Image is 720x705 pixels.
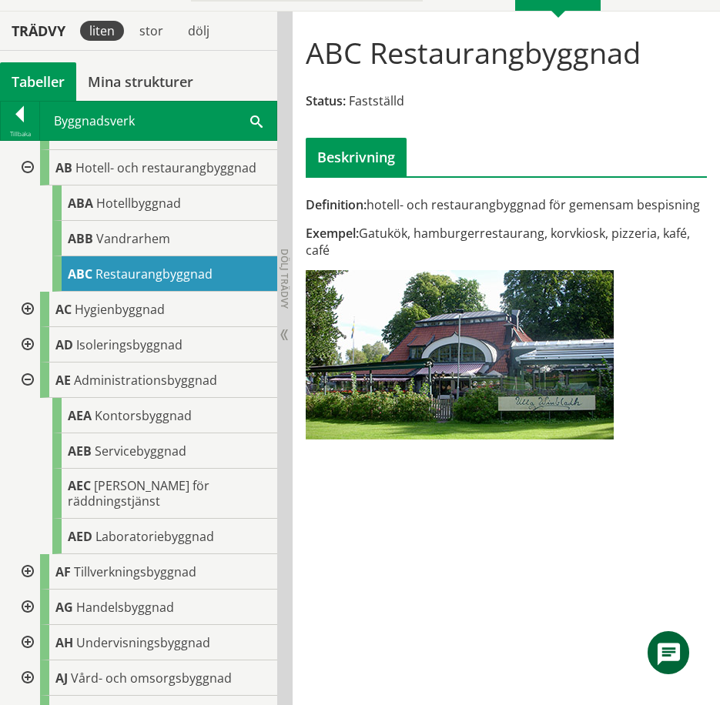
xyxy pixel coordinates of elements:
span: AEB [68,443,92,459]
div: stor [130,21,172,41]
span: AC [55,301,72,318]
div: liten [80,21,124,41]
span: Dölj trädvy [278,249,291,309]
span: AH [55,634,73,651]
span: Tillverkningsbyggnad [74,563,196,580]
div: Byggnadsverk [40,102,276,140]
span: ABB [68,230,93,247]
div: Beskrivning [306,138,407,176]
span: Hotell- och restaurangbyggnad [75,159,256,176]
span: AJ [55,670,68,687]
span: ABC [68,266,92,282]
span: AE [55,372,71,389]
span: Hygienbyggnad [75,301,165,318]
span: AG [55,599,73,616]
span: AED [68,528,92,545]
span: Sök i tabellen [250,112,263,129]
div: Tillbaka [1,128,39,140]
span: Kontorsbyggnad [95,407,192,424]
span: AD [55,336,73,353]
span: Servicebyggnad [95,443,186,459]
h1: ABC Restaurangbyggnad [306,35,641,69]
span: Exempel: [306,225,359,242]
span: Vård- och omsorgsbyggnad [71,670,232,687]
span: Hotellbyggnad [96,195,181,212]
span: AEA [68,407,92,424]
span: [PERSON_NAME] för räddningstjänst [68,477,209,510]
span: AB [55,159,72,176]
span: Undervisningsbyggnad [76,634,210,651]
span: Vandrarhem [96,230,170,247]
div: Trädvy [3,22,74,39]
span: AF [55,563,71,580]
span: Administrationsbyggnad [74,372,217,389]
span: ABA [68,195,93,212]
span: Definition: [306,196,367,213]
span: Status: [306,92,346,109]
span: Handelsbyggnad [76,599,174,616]
span: Isoleringsbyggnad [76,336,183,353]
div: dölj [179,21,219,41]
span: Restaurangbyggnad [95,266,213,282]
span: Laboratoriebyggnad [95,528,214,545]
span: Fastställd [349,92,404,109]
div: hotell- och restaurangbyggnad för gemensam bespisning [306,196,708,213]
div: Gatukök, hamburgerrestaurang, korvkiosk, pizzeria, kafé, café [306,225,708,259]
img: abc-restaurangbyggnad.jpg [306,270,614,439]
a: Mina strukturer [76,62,205,101]
span: AEC [68,477,91,494]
